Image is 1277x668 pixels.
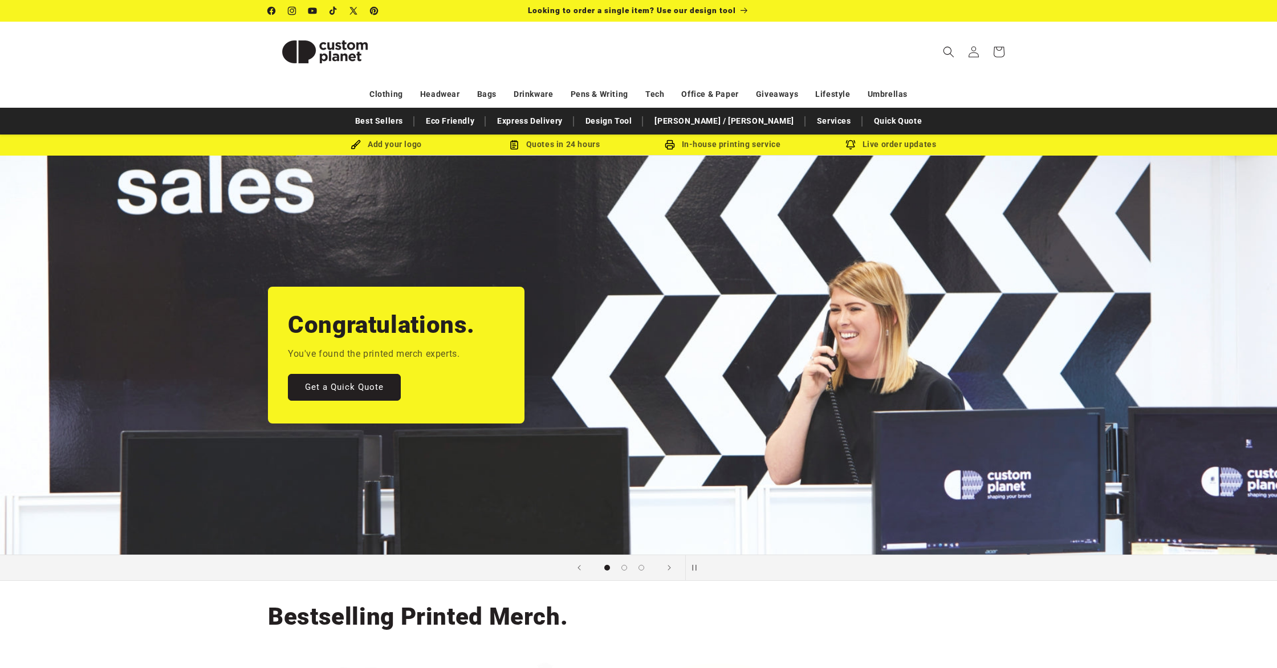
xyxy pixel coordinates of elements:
[580,111,638,131] a: Design Tool
[616,559,633,576] button: Load slide 2 of 3
[420,84,460,104] a: Headwear
[268,601,568,632] h2: Bestselling Printed Merch.
[638,137,807,152] div: In-house printing service
[351,140,361,150] img: Brush Icon
[665,140,675,150] img: In-house printing
[369,84,403,104] a: Clothing
[288,373,401,400] a: Get a Quick Quote
[936,39,961,64] summary: Search
[633,559,650,576] button: Load slide 3 of 3
[509,140,519,150] img: Order Updates Icon
[685,555,710,580] button: Pause slideshow
[649,111,799,131] a: [PERSON_NAME] / [PERSON_NAME]
[288,309,475,340] h2: Congratulations.
[491,111,568,131] a: Express Delivery
[868,84,908,104] a: Umbrellas
[756,84,798,104] a: Giveaways
[349,111,409,131] a: Best Sellers
[681,84,738,104] a: Office & Paper
[514,84,553,104] a: Drinkware
[477,84,497,104] a: Bags
[528,6,736,15] span: Looking to order a single item? Use our design tool
[288,346,459,362] p: You've found the printed merch experts.
[868,111,928,131] a: Quick Quote
[811,111,857,131] a: Services
[645,84,664,104] a: Tech
[807,137,975,152] div: Live order updates
[599,559,616,576] button: Load slide 1 of 3
[567,555,592,580] button: Previous slide
[302,137,470,152] div: Add your logo
[268,26,382,78] img: Custom Planet
[815,84,850,104] a: Lifestyle
[264,22,387,82] a: Custom Planet
[420,111,480,131] a: Eco Friendly
[470,137,638,152] div: Quotes in 24 hours
[571,84,628,104] a: Pens & Writing
[657,555,682,580] button: Next slide
[845,140,856,150] img: Order updates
